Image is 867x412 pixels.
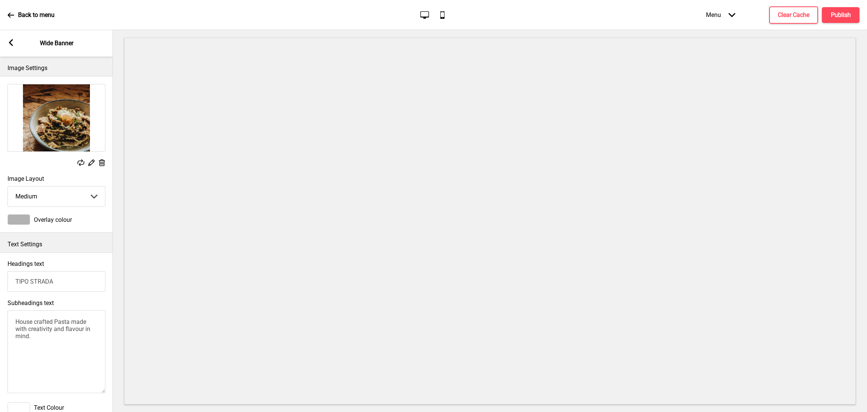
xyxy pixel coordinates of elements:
[8,84,105,151] img: Image
[34,404,64,411] span: Text Colour
[40,39,73,47] p: Wide Banner
[769,6,818,24] button: Clear Cache
[831,11,851,19] h4: Publish
[8,240,105,249] p: Text Settings
[8,64,105,72] p: Image Settings
[8,175,105,182] label: Image Layout
[18,11,55,19] p: Back to menu
[34,216,72,223] span: Overlay colour
[8,260,44,267] label: Headings text
[8,5,55,25] a: Back to menu
[822,7,859,23] button: Publish
[8,214,105,225] div: Overlay colour
[698,4,743,26] div: Menu
[778,11,809,19] h4: Clear Cache
[8,310,105,393] textarea: House crafted Pasta made with creativity and flavour in mind.
[8,299,54,307] label: Subheadings text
